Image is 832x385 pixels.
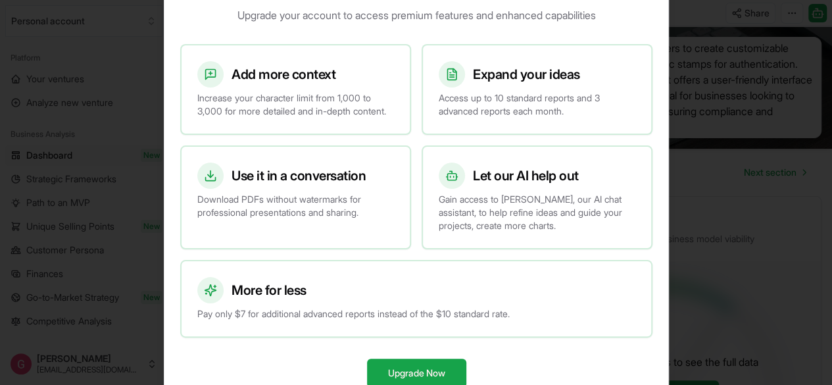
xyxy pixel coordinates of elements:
[232,167,366,185] h3: Use it in a conversation
[232,65,335,84] h3: Add more context
[197,307,635,321] p: Pay only $7 for additional advanced reports instead of the $10 standard rate.
[439,193,635,232] p: Gain access to [PERSON_NAME], our AI chat assistant, to help refine ideas and guide your projects...
[237,7,595,23] p: Upgrade your account to access premium features and enhanced capabilities
[473,65,580,84] h3: Expand your ideas
[197,91,394,118] p: Increase your character limit from 1,000 to 3,000 for more detailed and in-depth content.
[232,281,306,299] h3: More for less
[473,167,579,185] h3: Let our AI help out
[197,193,394,219] p: Download PDFs without watermarks for professional presentations and sharing.
[439,91,635,118] p: Access up to 10 standard reports and 3 advanced reports each month.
